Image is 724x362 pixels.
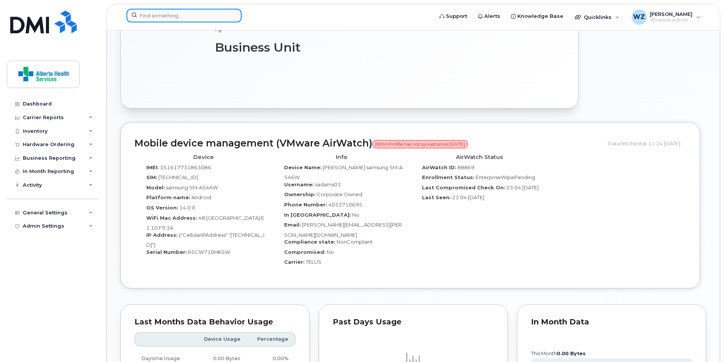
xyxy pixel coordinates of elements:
label: Carrier: [284,258,305,266]
span: [PERSON_NAME] [650,11,692,17]
span: No [352,212,359,218]
input: Find something... [126,9,242,22]
label: Model: [146,184,165,191]
label: Serial Number: [146,249,187,256]
span: NonCompliant [337,239,373,245]
label: Enrollment Status: [422,174,474,181]
span: No [327,249,334,255]
label: IMEI: [146,164,159,171]
div: Data fetched at 11:24 [DATE] [608,136,686,151]
label: Device Name: [284,164,322,171]
label: Username: [284,181,314,188]
span: Android [191,194,211,200]
span: Support [446,13,467,20]
label: Compromised: [284,249,326,256]
span: WZ [633,13,645,22]
label: Last Seen: [422,194,451,201]
span: Corporate Owned [317,191,362,197]
h4: Device [140,154,267,161]
th: Device Usage [194,332,247,346]
h3: Business Unit [215,41,378,54]
span: [PERSON_NAME][EMAIL_ADDRESS][PERSON_NAME][DOMAIN_NAME] [284,222,402,238]
span: [TECHNICAL_ID] [158,174,198,180]
span: 23:04 [DATE] [506,184,539,190]
span: [PERSON_NAME] samsung SM-A546W [284,164,403,181]
span: 4033710695 [328,201,362,208]
span: 351617731863086 [160,164,211,170]
span: 48:[GEOGRAPHIC_DATA]:E1:10:F9:3A [146,215,264,231]
span: Quicklinks [584,14,612,20]
span: Knowledge Base [517,13,563,20]
span: 88869 [457,164,474,170]
h4: AirWatch Status [416,154,542,161]
label: AirWatch ID: [422,164,456,171]
label: IP Address: [146,231,178,239]
a: Alerts [473,9,506,24]
div: Last Months Data Behavior Usage [134,318,296,326]
div: Past Days Usage [333,318,494,326]
label: WiFi Mac Address: [146,214,197,222]
a: Support [434,9,473,24]
text: this month [531,351,586,356]
span: Wireless Admin [650,17,692,23]
a: Knowledge Base [506,9,569,24]
h4: Info [278,154,405,161]
span: TELUS [306,259,321,265]
span: 23:04 [DATE] [452,194,484,200]
label: Ownership: [284,191,316,198]
span: EnterpriseWipePending [476,174,535,180]
label: Phone Number: [284,201,327,208]
label: Platform name: [146,194,190,201]
div: Quicklinks [569,9,625,25]
label: Compliance state: [284,238,335,246]
span: 14.0.0 [179,205,195,211]
span: Community Geriatric Mental Health Consulting [215,20,376,32]
div: Wei Zhou [626,9,706,25]
label: Last Compromised Check On: [422,184,505,191]
label: SIM: [146,174,157,181]
span: samsung SM-A546W [166,184,218,190]
span: Alerts [484,13,500,20]
tspan: 0.00 Bytes [557,351,586,356]
label: In [GEOGRAPHIC_DATA]: [284,211,351,219]
label: Email: [284,221,301,228]
div: In Month Data [531,318,692,326]
label: OS Version: [146,204,178,211]
span: sadams03 [315,181,341,187]
span: R5CW710HKSW [188,249,230,255]
span: MDM Profile has not synced since [DATE] [372,140,468,148]
span: {"CellularIPAddress":"[TECHNICAL_ID]"} [146,232,264,248]
th: Percentage [247,332,296,346]
h2: Mobile device management (VMware AirWatch) [134,138,602,149]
